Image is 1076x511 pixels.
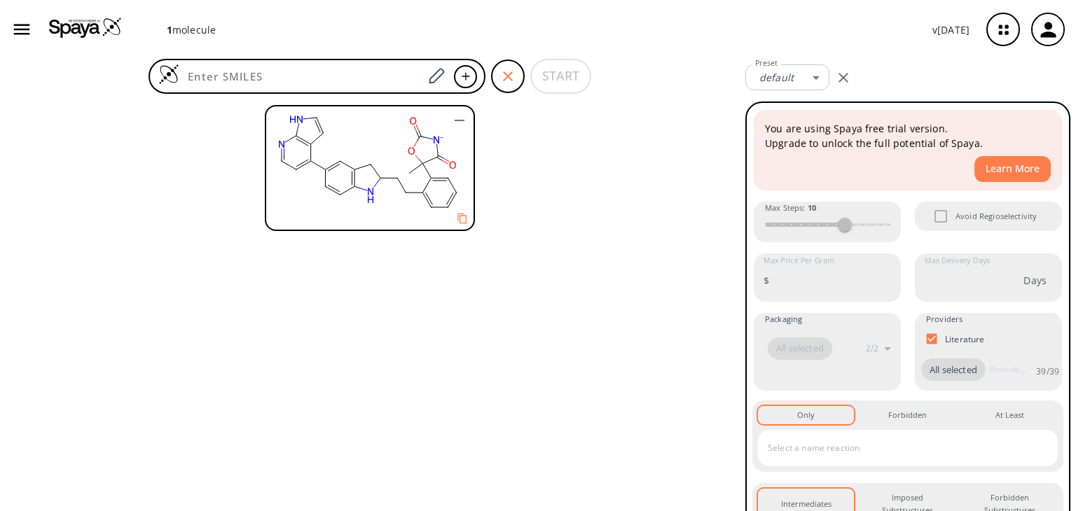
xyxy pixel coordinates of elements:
p: 39 / 39 [1036,365,1059,377]
input: Enter SMILES [179,69,423,83]
button: Forbidden [860,406,956,424]
div: Intermediates [781,498,832,510]
button: Copy to clipboard [451,207,474,230]
p: Days [1023,273,1047,288]
span: Max Steps : [765,202,816,214]
input: Provider name [986,358,1029,381]
p: $ [764,273,769,288]
img: Logo Spaya [49,17,122,38]
button: Only [758,406,854,424]
button: Learn More [974,156,1051,182]
strong: 1 [167,23,172,36]
div: At Least [995,409,1024,421]
span: All selected [768,342,832,356]
label: Preset [755,58,778,69]
span: Avoid Regioselectivity [956,210,1037,223]
span: All selected [921,363,986,377]
input: Select a name reaction [764,437,1030,459]
span: Providers [926,313,963,325]
label: Max Delivery Days [925,255,990,266]
div: Forbidden [888,409,927,421]
label: Max Price Per Gram [764,255,834,266]
button: At Least [962,406,1058,424]
p: Literature [945,333,985,345]
strong: 10 [808,202,816,213]
em: default [759,71,794,84]
img: Logo Spaya [158,64,179,85]
p: v [DATE] [932,22,970,37]
p: molecule [167,22,216,37]
p: You are using Spaya free trial version. Upgrade to unlock the full potential of Spaya. [765,121,1051,150]
svg: O=C(O1)[N-]C(=O)C1(C)c(cccc2)c2CCC(C3)Nc(c34)ccc(c4)-c5ccnc(c56)[nH]cc6 [266,106,472,218]
div: Only [797,409,815,421]
span: Packaging [765,313,802,325]
p: 2 / 2 [866,342,878,354]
